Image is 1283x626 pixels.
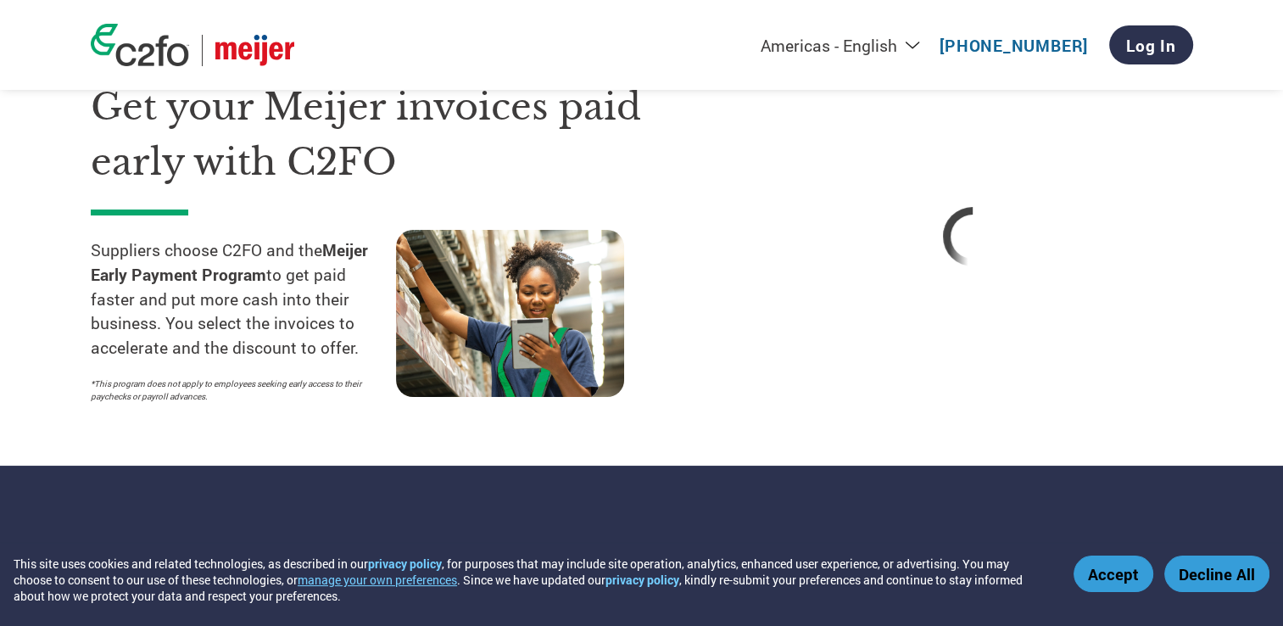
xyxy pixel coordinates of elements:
[1074,556,1153,592] button: Accept
[91,239,368,285] strong: Meijer Early Payment Program
[1164,556,1269,592] button: Decline All
[91,541,621,575] h3: How the program works
[91,80,701,189] h1: Get your Meijer invoices paid early with C2FO
[1109,25,1193,64] a: Log In
[368,556,442,572] a: privacy policy
[298,572,457,588] button: manage your own preferences
[91,24,189,66] img: c2fo logo
[396,230,624,397] img: supply chain worker
[14,556,1049,604] div: This site uses cookies and related technologies, as described in our , for purposes that may incl...
[605,572,679,588] a: privacy policy
[91,238,396,361] p: Suppliers choose C2FO and the to get paid faster and put more cash into their business. You selec...
[91,377,379,403] p: *This program does not apply to employees seeking early access to their paychecks or payroll adva...
[215,35,294,66] img: Meijer
[940,35,1088,56] a: [PHONE_NUMBER]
